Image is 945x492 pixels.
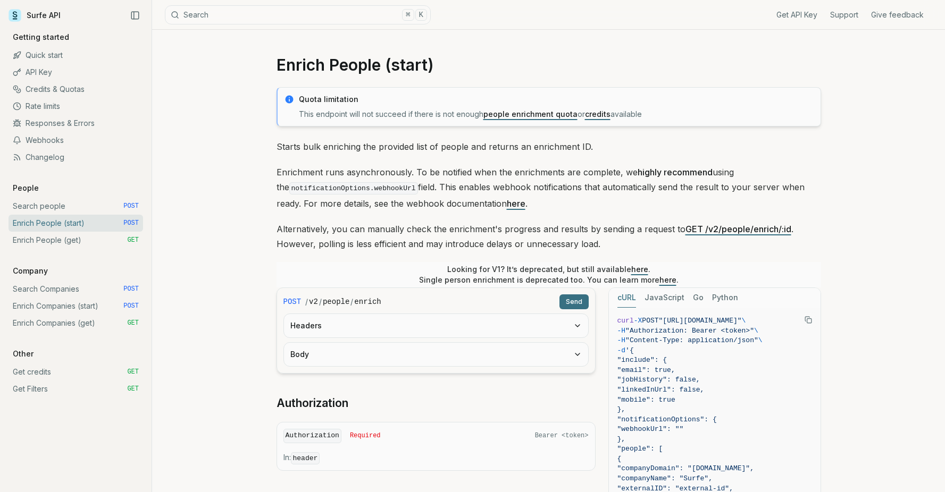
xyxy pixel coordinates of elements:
[9,7,61,23] a: Surfe API
[625,327,754,335] span: "Authorization: Bearer <token>"
[284,314,588,337] button: Headers
[9,115,143,132] a: Responses & Errors
[127,7,143,23] button: Collapse Sidebar
[617,405,626,413] span: },
[617,288,636,308] button: cURL
[625,336,758,344] span: "Content-Type: application/json"
[415,9,427,21] kbd: K
[165,5,431,24] button: Search⌘K
[350,431,381,440] span: Required
[617,455,622,463] span: {
[559,294,589,309] button: Send
[800,312,816,328] button: Copy Text
[659,275,676,284] a: here
[9,349,38,359] p: Other
[277,396,348,411] a: Authorization
[9,298,143,315] a: Enrich Companies (start) POST
[402,9,414,21] kbd: ⌘
[277,55,821,74] h1: Enrich People (start)
[507,198,525,209] a: here
[617,474,713,482] span: "companyName": "Surfe",
[634,317,642,325] span: -X
[9,32,73,43] p: Getting started
[127,385,139,393] span: GET
[638,167,713,177] strong: highly recommend
[354,296,381,307] code: enrich
[871,10,924,20] a: Give feedback
[830,10,858,20] a: Support
[323,296,349,307] code: people
[617,435,626,443] span: },
[9,315,143,332] a: Enrich Companies (get) GET
[284,343,588,366] button: Body
[617,425,684,433] span: "webhookUrl": ""
[617,396,675,404] span: "mobile": true
[9,281,143,298] a: Search Companies POST
[299,94,814,105] p: Quota limitation
[617,386,705,394] span: "linkedInUrl": false,
[617,356,667,364] span: "include": {
[299,109,814,120] p: This endpoint will not succeed if there is not enough or available
[9,380,143,397] a: Get Filters GET
[9,64,143,81] a: API Key
[283,452,589,464] p: In:
[123,219,139,227] span: POST
[127,236,139,244] span: GET
[535,431,589,440] span: Bearer <token>
[617,346,626,354] span: -d
[283,296,302,307] span: POST
[291,452,320,464] code: header
[659,317,742,325] span: "[URL][DOMAIN_NAME]"
[9,81,143,98] a: Credits & Quotas
[350,296,353,307] span: /
[483,109,578,118] a: people enrichment quota
[742,317,746,325] span: \
[9,363,143,380] a: Get credits GET
[305,296,308,307] span: /
[712,288,738,308] button: Python
[9,183,43,193] p: People
[645,288,684,308] button: JavaScript
[617,376,700,384] span: "jobHistory": false,
[309,296,318,307] code: v2
[277,222,821,251] p: Alternatively, you can manually check the enrichment's progress and results by sending a request ...
[617,366,675,374] span: "email": true,
[283,429,341,443] code: Authorization
[776,10,817,20] a: Get API Key
[758,336,763,344] span: \
[617,464,754,472] span: "companyDomain": "[DOMAIN_NAME]",
[625,346,634,354] span: '{
[9,149,143,166] a: Changelog
[123,302,139,310] span: POST
[319,296,322,307] span: /
[9,47,143,64] a: Quick start
[617,445,663,453] span: "people": [
[127,368,139,376] span: GET
[617,317,634,325] span: curl
[289,182,418,194] code: notificationOptions.webhookUrl
[631,265,648,274] a: here
[277,165,821,211] p: Enrichment runs asynchronously. To be notified when the enrichments are complete, we using the fi...
[642,317,658,325] span: POST
[9,232,143,249] a: Enrich People (get) GET
[9,215,143,232] a: Enrich People (start) POST
[617,327,626,335] span: -H
[123,285,139,293] span: POST
[127,319,139,327] span: GET
[617,336,626,344] span: -H
[754,327,758,335] span: \
[617,415,717,423] span: "notificationOptions": {
[9,98,143,115] a: Rate limits
[693,288,704,308] button: Go
[123,202,139,210] span: POST
[585,109,611,118] a: credits
[685,224,791,234] a: GET /v2/people/enrich/:id
[419,264,679,285] p: Looking for V1? It’s deprecated, but still available . Single person enrichment is deprecated too...
[9,266,52,276] p: Company
[9,198,143,215] a: Search people POST
[277,139,821,154] p: Starts bulk enriching the provided list of people and returns an enrichment ID.
[9,132,143,149] a: Webhooks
